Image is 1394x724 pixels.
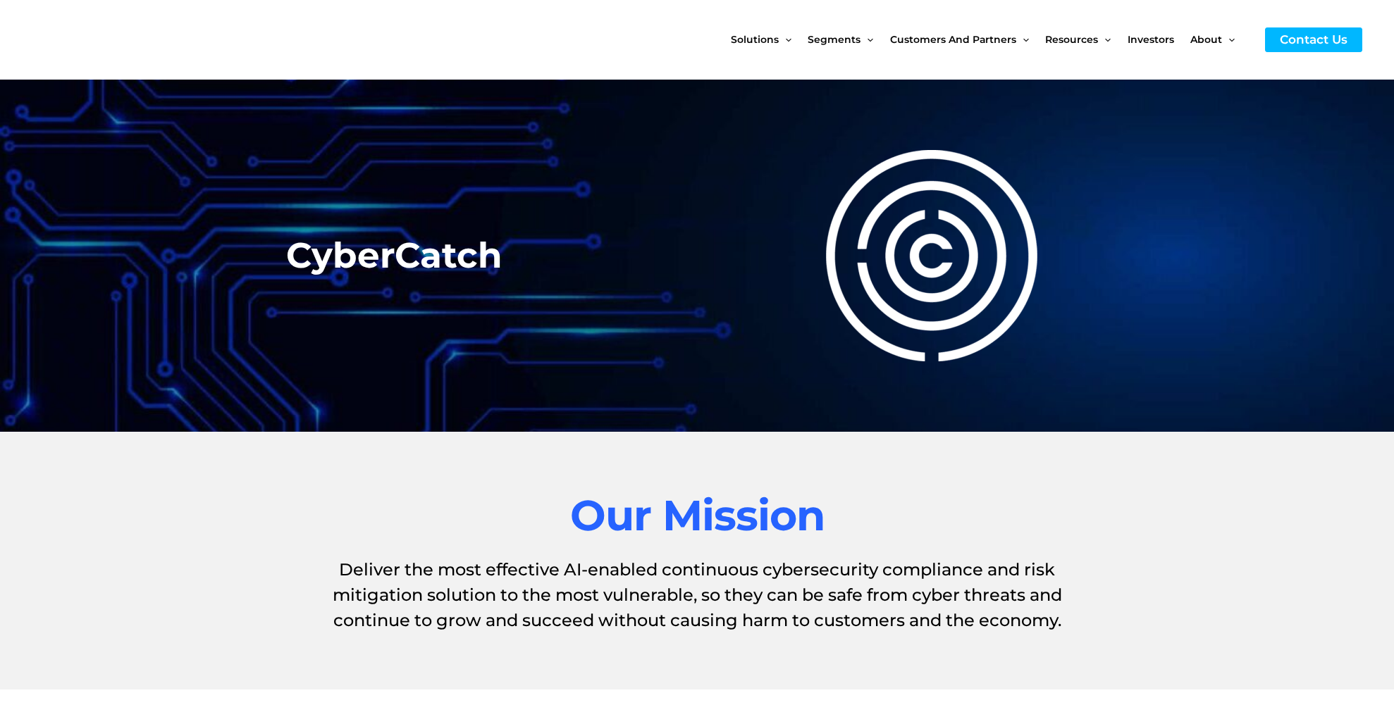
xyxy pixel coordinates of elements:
img: CyberCatch [25,11,194,69]
span: Customers and Partners [890,10,1016,69]
span: Solutions [731,10,779,69]
a: Investors [1128,10,1190,69]
nav: Site Navigation: New Main Menu [731,10,1251,69]
span: Menu Toggle [1222,10,1235,69]
a: Contact Us [1265,27,1362,52]
span: About [1190,10,1222,69]
span: Investors [1128,10,1174,69]
h2: Our Mission [302,488,1092,543]
span: Menu Toggle [861,10,873,69]
span: Menu Toggle [779,10,791,69]
h2: CyberCatch [286,238,512,273]
span: Menu Toggle [1016,10,1029,69]
h1: Deliver the most effective AI-enabled continuous cybersecurity compliance and risk mitigation sol... [302,557,1092,633]
span: Menu Toggle [1098,10,1111,69]
span: Segments [808,10,861,69]
span: Resources [1045,10,1098,69]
